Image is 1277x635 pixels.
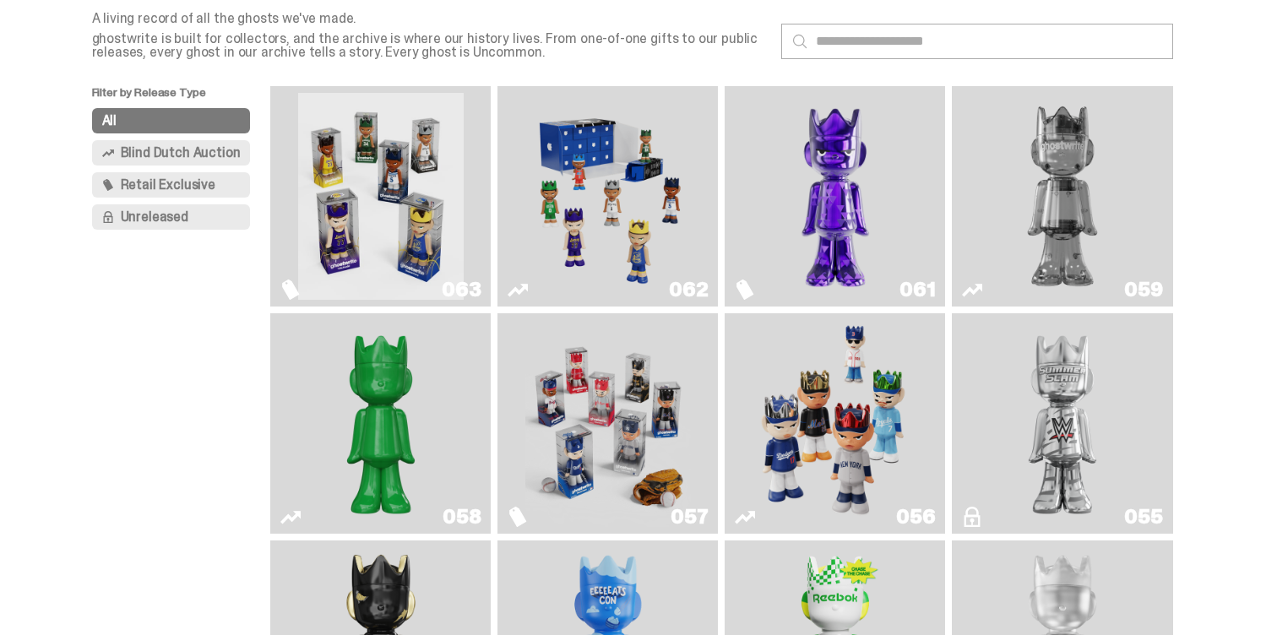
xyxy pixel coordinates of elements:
[1124,280,1162,300] div: 059
[92,108,251,133] button: All
[443,507,481,527] div: 058
[735,320,935,527] a: Game Face (2025)
[735,93,935,300] a: Fantasy
[92,12,768,25] p: A living record of all the ghosts we've made.
[121,210,188,224] span: Unreleased
[121,178,215,192] span: Retail Exclusive
[92,140,251,166] button: Blind Dutch Auction
[92,204,251,230] button: Unreleased
[298,93,464,300] img: Game Face (2025)
[280,93,481,300] a: Game Face (2025)
[508,93,708,300] a: Game Face (2025)
[92,172,251,198] button: Retail Exclusive
[442,280,481,300] div: 063
[92,32,768,59] p: ghostwrite is built for collectors, and the archive is where our history lives. From one-of-one g...
[753,93,918,300] img: Fantasy
[92,86,271,108] p: Filter by Release Type
[102,114,117,128] span: All
[525,93,691,300] img: Game Face (2025)
[962,320,1162,527] a: I Was There SummerSlam
[669,280,708,300] div: 062
[753,320,918,527] img: Game Face (2025)
[671,507,708,527] div: 057
[525,320,691,527] img: Game Face (2025)
[508,320,708,527] a: Game Face (2025)
[899,280,935,300] div: 061
[121,146,241,160] span: Blind Dutch Auction
[896,507,935,527] div: 056
[280,320,481,527] a: Schrödinger's ghost: Sunday Green
[1124,507,1162,527] div: 055
[980,93,1145,300] img: Two
[298,320,464,527] img: Schrödinger's ghost: Sunday Green
[980,320,1145,527] img: I Was There SummerSlam
[962,93,1162,300] a: Two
